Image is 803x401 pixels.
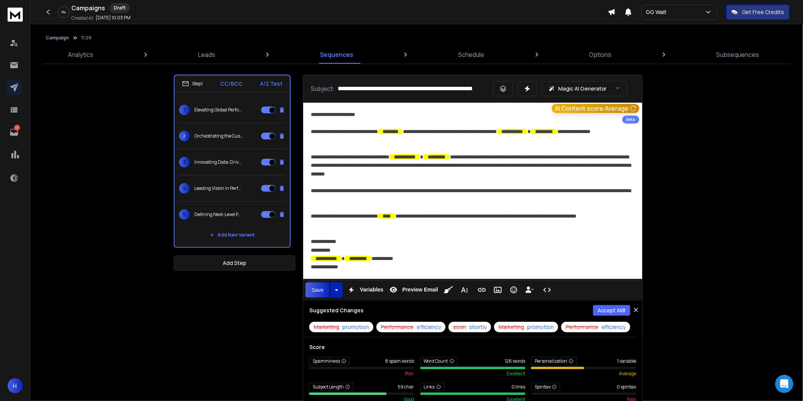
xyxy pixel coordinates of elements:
[405,371,414,377] span: poor
[458,50,485,59] p: Schedule
[646,8,670,16] p: GG Wait
[401,287,439,293] span: Preview Email
[8,378,23,393] button: H
[398,384,414,390] span: 59 char
[309,383,353,391] span: Subject Length
[194,211,243,218] p: Defining Next-Level Performance Standards
[260,80,282,88] p: A/Z Test
[63,45,98,64] a: Analytics
[593,305,630,316] button: Accept All8
[305,282,330,298] button: Save
[194,45,220,64] a: Leads
[194,133,243,139] p: Orchestrating the Customer Journey in Performance Marketing
[179,183,190,194] span: 4
[386,358,414,364] span: 8 spam words
[315,45,358,64] a: Sequences
[712,45,764,64] a: Subsequences
[527,323,554,331] span: promotion
[309,357,350,365] span: Spamminess
[601,323,626,331] span: efficiency
[475,282,489,298] button: Insert Link (Ctrl+K)
[417,323,441,331] span: efficiency
[523,282,537,298] button: Insert Unsubscribe Link
[71,3,105,13] h1: Campaigns
[81,35,91,41] p: 11.09
[110,3,130,13] div: Draft
[726,5,790,20] button: Get Free Credits
[194,107,243,113] p: Elevating Global Performance Strategies
[469,323,487,331] span: shortly
[589,50,612,59] p: Options
[46,35,69,41] button: Campaign
[198,50,215,59] p: Leads
[617,384,636,390] span: 0 spintax
[775,375,794,393] div: Open Intercom Messenger
[309,307,364,314] h3: Suggested Changes
[62,10,66,14] p: 0 %
[68,50,93,59] p: Analytics
[309,343,636,351] h3: Score
[6,125,22,140] a: 17
[552,104,639,113] button: AI Content score:Average
[359,287,385,293] span: Variables
[179,105,190,115] span: 1
[420,383,444,391] span: Links
[220,80,242,88] p: CC/BCC
[542,81,627,96] button: Magic AI Generator
[320,50,353,59] p: Sequences
[344,282,385,298] button: Variables
[314,323,339,331] span: Marketing
[512,384,525,390] span: 0 links
[622,116,639,124] div: Beta
[8,8,23,22] img: logo
[558,85,607,92] p: Magic AI Generator
[531,357,577,365] span: Personalization
[585,45,616,64] a: Options
[453,323,466,331] span: soon
[311,84,335,93] p: Subject:
[71,15,94,21] p: Created At:
[491,282,505,298] button: Insert Image (Ctrl+P)
[617,358,636,364] span: 1 variable
[204,227,261,243] button: Add New Variant
[507,282,521,298] button: Emoticons
[499,323,524,331] span: Marketing
[441,282,456,298] button: Clean HTML
[174,75,291,248] li: Step1CC/BCCA/Z Test1Elevating Global Performance Strategies2Orchestrating the Customer Journey in...
[742,8,784,16] p: Get Free Credits
[182,80,203,87] div: Step 1
[566,323,598,331] span: Performance
[505,358,525,364] span: 126 words
[531,383,560,391] span: Spintax
[381,323,414,331] span: Performance
[14,125,20,131] p: 17
[179,131,190,141] span: 2
[179,157,190,168] span: 3
[194,185,243,191] p: Leading Vision in Performance Marketing Strategy
[540,282,554,298] button: Code View
[174,255,295,271] button: Add Step
[716,50,759,59] p: Subsequences
[619,371,636,377] span: average
[96,15,131,21] p: [DATE] 10:03 PM
[194,159,243,165] p: Innovating Data-Driven Performance Campaigns
[179,209,190,220] span: 5
[420,357,458,365] span: Word Count
[386,282,439,298] button: Preview Email
[507,371,525,377] span: excellent
[342,323,369,331] span: promotion
[454,45,489,64] a: Schedule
